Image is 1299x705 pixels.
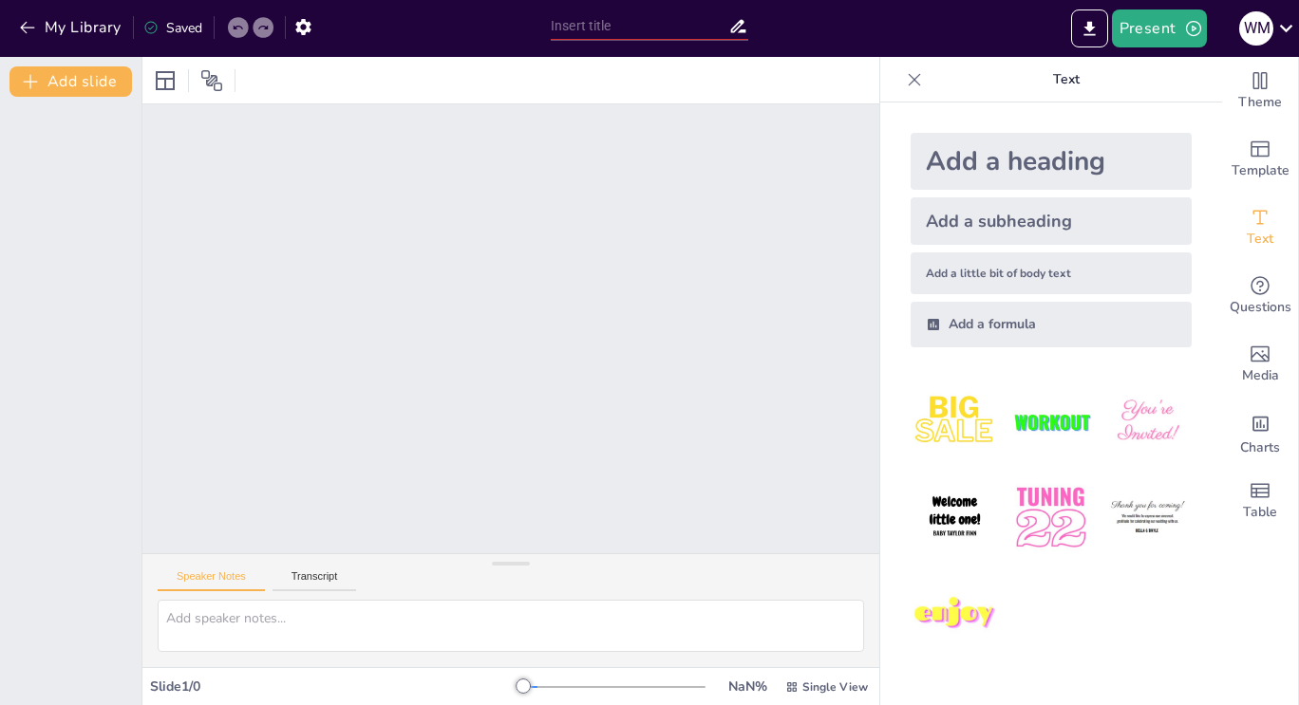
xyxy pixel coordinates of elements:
button: Add slide [9,66,132,97]
img: 4.jpeg [911,473,999,562]
span: Questions [1230,297,1291,318]
img: 6.jpeg [1103,473,1192,562]
div: Get real-time input from your audience [1222,262,1298,330]
span: Theme [1238,92,1282,113]
div: Layout [150,65,180,96]
div: Add a formula [911,302,1192,347]
img: 1.jpeg [911,378,999,466]
img: 5.jpeg [1007,473,1095,562]
div: Add charts and graphs [1222,399,1298,467]
span: Text [1247,229,1273,250]
div: Add a subheading [911,197,1192,245]
img: 2.jpeg [1007,378,1095,466]
span: Media [1242,365,1279,386]
button: Present [1112,9,1207,47]
button: Export to PowerPoint [1071,9,1108,47]
input: Insert title [551,12,728,40]
span: Template [1232,160,1290,181]
div: Add ready made slides [1222,125,1298,194]
div: Add a table [1222,467,1298,535]
div: NaN % [725,677,770,696]
div: Slide 1 / 0 [150,677,523,696]
div: Add a heading [911,133,1192,190]
div: Change the overall theme [1222,57,1298,125]
button: My Library [14,12,129,43]
div: Saved [143,19,202,37]
span: Position [200,69,223,92]
div: Add a little bit of body text [911,252,1192,294]
span: Charts [1240,437,1280,458]
button: Speaker Notes [158,570,265,591]
p: Text [930,57,1203,102]
span: Single View [802,679,868,695]
div: Add images, graphics, shapes or video [1222,330,1298,399]
div: Add text boxes [1222,194,1298,262]
div: W M [1239,11,1273,46]
img: 3.jpeg [1103,378,1192,466]
button: Transcript [273,570,357,591]
img: 7.jpeg [911,570,999,659]
span: Table [1243,502,1277,523]
button: W M [1239,9,1273,47]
